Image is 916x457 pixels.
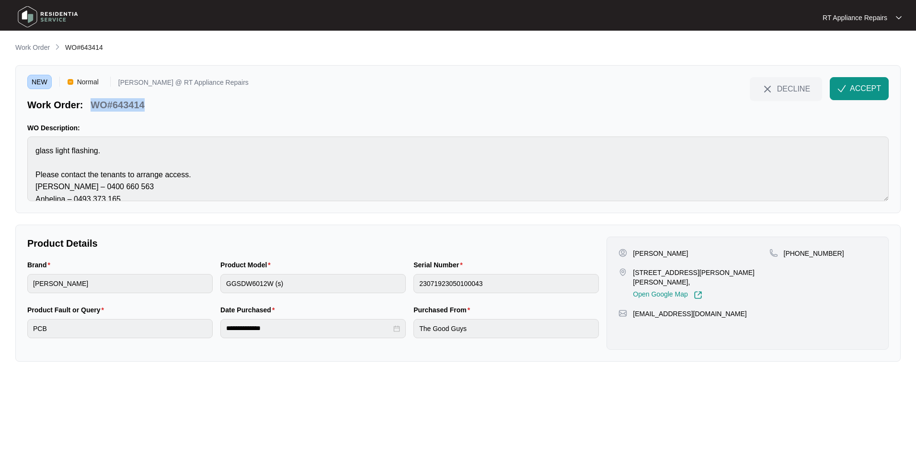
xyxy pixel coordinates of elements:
[633,268,769,287] p: [STREET_ADDRESS][PERSON_NAME][PERSON_NAME],
[413,305,474,315] label: Purchased From
[15,43,50,52] p: Work Order
[27,137,889,201] textarea: glass light flashing. Please contact the tenants to arrange access. [PERSON_NAME] – 0400 660 563 ...
[633,291,702,299] a: Open Google Map
[226,323,391,333] input: Date Purchased
[850,83,881,94] span: ACCEPT
[27,260,54,270] label: Brand
[750,77,822,100] button: close-IconDECLINE
[27,274,213,293] input: Brand
[27,98,83,112] p: Work Order:
[413,274,599,293] input: Serial Number
[413,319,599,338] input: Purchased From
[777,83,810,94] span: DECLINE
[14,2,81,31] img: residentia service logo
[13,43,52,53] a: Work Order
[27,75,52,89] span: NEW
[784,249,844,258] p: [PHONE_NUMBER]
[220,305,278,315] label: Date Purchased
[618,268,627,276] img: map-pin
[413,260,466,270] label: Serial Number
[837,84,846,93] img: check-Icon
[27,319,213,338] input: Product Fault or Query
[769,249,778,257] img: map-pin
[220,260,275,270] label: Product Model
[633,309,746,319] p: [EMAIL_ADDRESS][DOMAIN_NAME]
[68,79,73,85] img: Vercel Logo
[91,98,144,112] p: WO#643414
[27,305,108,315] label: Product Fault or Query
[823,13,887,23] p: RT Appliance Repairs
[118,79,249,89] p: [PERSON_NAME] @ RT Appliance Repairs
[694,291,702,299] img: Link-External
[27,123,889,133] p: WO Description:
[65,44,103,51] span: WO#643414
[220,274,406,293] input: Product Model
[618,249,627,257] img: user-pin
[54,43,61,51] img: chevron-right
[618,309,627,318] img: map-pin
[762,83,773,95] img: close-Icon
[896,15,902,20] img: dropdown arrow
[830,77,889,100] button: check-IconACCEPT
[633,249,688,258] p: [PERSON_NAME]
[27,237,599,250] p: Product Details
[73,75,103,89] span: Normal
